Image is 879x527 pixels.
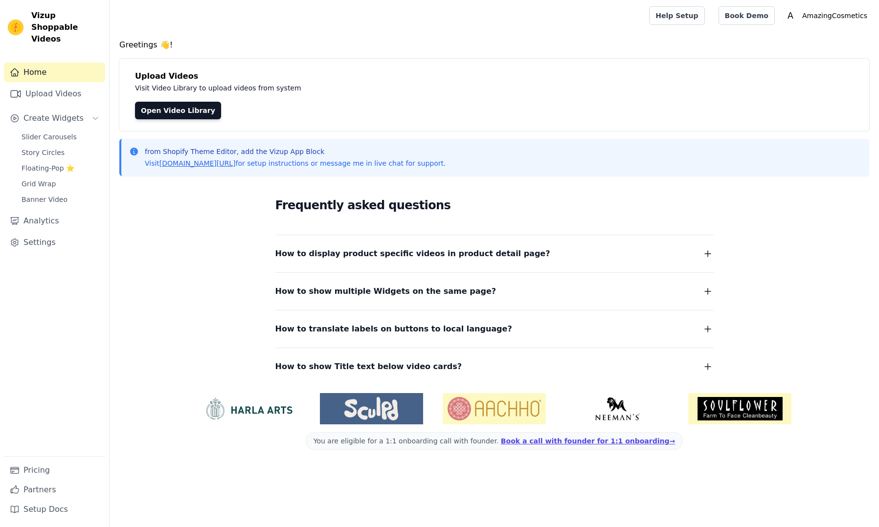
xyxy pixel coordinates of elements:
[4,500,105,519] a: Setup Docs
[145,158,446,168] p: Visit for setup instructions or message me in live chat for support.
[16,177,105,191] a: Grid Wrap
[275,247,714,261] button: How to display product specific videos in product detail page?
[135,82,573,94] p: Visit Video Library to upload videos from system
[145,147,446,156] p: from Shopify Theme Editor, add the Vizup App Block
[783,7,871,24] button: A AmazingCosmetics
[22,179,56,189] span: Grid Wrap
[16,193,105,206] a: Banner Video
[16,146,105,159] a: Story Circles
[4,84,105,104] a: Upload Videos
[275,360,462,373] span: How to show Title text below video cards?
[135,102,221,119] a: Open Video Library
[4,63,105,82] a: Home
[565,397,669,420] img: Neeman's
[443,393,546,424] img: Aachho
[719,6,775,25] a: Book Demo
[649,6,704,25] a: Help Setup
[275,196,714,215] h2: Frequently asked questions
[275,247,550,261] span: How to display product specific videos in product detail page?
[275,285,714,298] button: How to show multiple Widgets on the same page?
[275,285,496,298] span: How to show multiple Widgets on the same page?
[688,393,791,424] img: Soulflower
[275,322,714,336] button: How to translate labels on buttons to local language?
[135,70,854,82] h4: Upload Videos
[798,7,871,24] p: AmazingCosmetics
[320,397,423,420] img: Sculpd US
[4,461,105,480] a: Pricing
[22,148,65,157] span: Story Circles
[16,161,105,175] a: Floating-Pop ⭐
[8,20,23,35] img: Vizup
[788,11,793,21] text: A
[119,39,869,51] h4: Greetings 👋!
[31,10,101,45] span: Vizup Shoppable Videos
[23,112,84,124] span: Create Widgets
[159,159,236,167] a: [DOMAIN_NAME][URL]
[197,397,300,420] img: HarlaArts
[4,233,105,252] a: Settings
[4,211,105,231] a: Analytics
[22,195,68,204] span: Banner Video
[275,360,714,373] button: How to show Title text below video cards?
[4,109,105,128] button: Create Widgets
[275,322,512,336] span: How to translate labels on buttons to local language?
[501,437,675,445] a: Book a call with founder for 1:1 onboarding
[4,480,105,500] a: Partners
[16,130,105,144] a: Slider Carousels
[22,132,77,142] span: Slider Carousels
[22,163,74,173] span: Floating-Pop ⭐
